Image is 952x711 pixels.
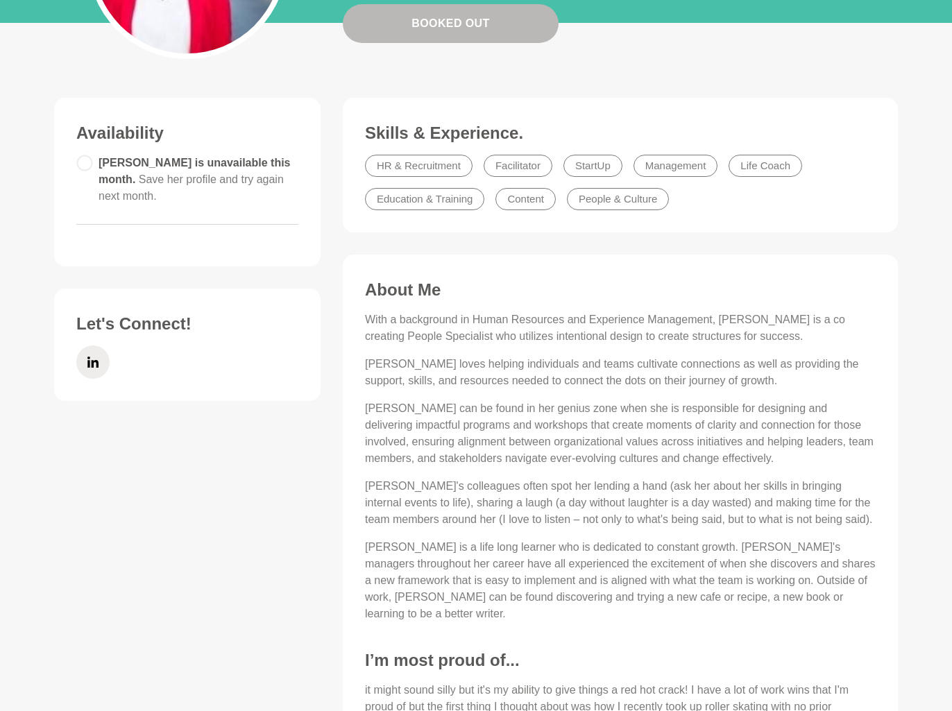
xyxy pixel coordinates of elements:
[99,173,284,202] span: Save her profile and try again next month.
[365,650,876,671] h3: I’m most proud of...
[365,400,876,467] p: [PERSON_NAME] can be found in her genius zone when she is responsible for designing and deliverin...
[365,280,876,300] h3: About Me
[99,157,291,202] span: [PERSON_NAME] is unavailable this month.
[365,539,876,622] p: [PERSON_NAME] is a life long learner who is dedicated to constant growth. [PERSON_NAME]'s manager...
[76,123,298,144] h3: Availability
[365,123,876,144] h3: Skills & Experience.
[76,345,110,379] a: LinkedIn
[365,311,876,345] p: With a background in Human Resources and Experience Management, [PERSON_NAME] is a co creating Pe...
[365,478,876,528] p: [PERSON_NAME]'s colleagues often spot her lending a hand (ask her about her skills in bringing in...
[76,314,298,334] h3: Let's Connect!
[365,356,876,389] p: [PERSON_NAME] loves helping individuals and teams cultivate connections as well as providing the ...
